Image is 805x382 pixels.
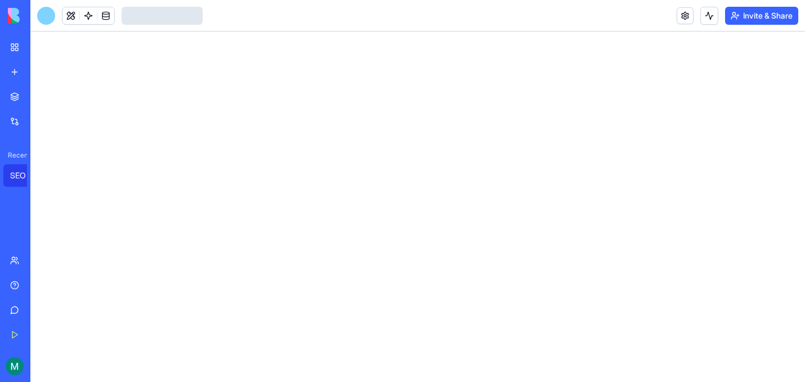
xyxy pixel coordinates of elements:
a: SEO Link Builder Pro [3,164,48,187]
img: ACg8ocKdMAgikY88_g21RRoKBeIzMpnaTjqHD-R_2vnfvWe8YzpkbQ=s96-c [6,357,24,375]
img: logo [8,8,78,24]
span: Recent [3,151,27,160]
div: SEO Link Builder Pro [10,170,42,181]
button: Invite & Share [725,7,798,25]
